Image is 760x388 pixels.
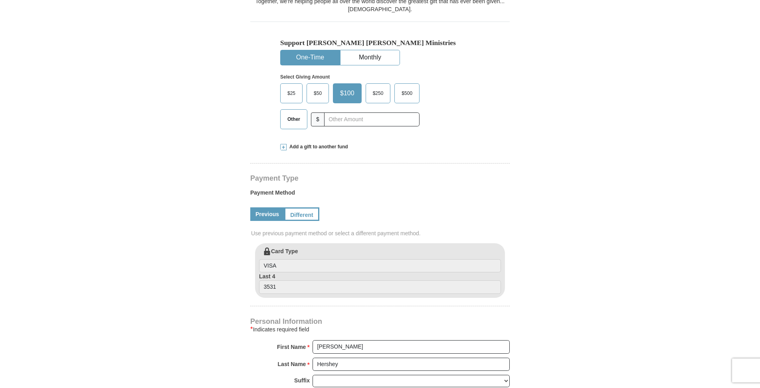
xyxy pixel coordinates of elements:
span: $100 [336,87,358,99]
div: Indicates required field [250,325,510,334]
a: Previous [250,207,284,221]
strong: Suffix [294,375,310,386]
input: Card Type [259,259,501,273]
label: Card Type [259,247,501,273]
a: Different [284,207,319,221]
span: $25 [283,87,299,99]
strong: Last Name [278,358,306,370]
h4: Personal Information [250,318,510,325]
input: Last 4 [259,280,501,294]
span: $ [311,112,325,126]
span: $250 [369,87,388,99]
strong: First Name [277,341,306,353]
input: Other Amount [324,112,420,126]
label: Last 4 [259,272,501,294]
button: Monthly [340,50,400,65]
h5: Support [PERSON_NAME] [PERSON_NAME] Ministries [280,39,480,47]
span: $500 [398,87,416,99]
label: Payment Method [250,189,510,201]
h4: Payment Type [250,175,510,181]
span: Other [283,113,304,125]
span: Add a gift to another fund [287,144,348,150]
span: Use previous payment method or select a different payment method. [251,229,511,237]
span: $50 [310,87,326,99]
strong: Select Giving Amount [280,74,330,80]
button: One-Time [281,50,340,65]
